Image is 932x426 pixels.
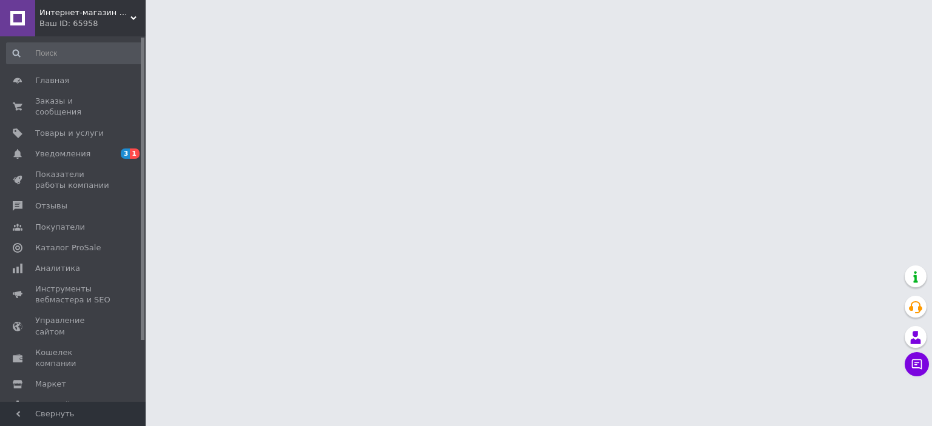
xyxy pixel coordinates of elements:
[39,7,130,18] span: Интернет-магазин "Все для здоровья и красоты" оригинальная продукция компании "Новая Жизнь"
[35,75,69,86] span: Главная
[121,148,130,159] span: 3
[6,42,143,64] input: Поиск
[35,379,66,390] span: Маркет
[35,148,90,159] span: Уведомления
[35,128,104,139] span: Товары и услуги
[35,284,112,305] span: Инструменты вебмастера и SEO
[35,315,112,337] span: Управление сайтом
[905,352,929,376] button: Чат с покупателем
[35,242,101,253] span: Каталог ProSale
[35,169,112,191] span: Показатели работы компании
[39,18,146,29] div: Ваш ID: 65958
[35,96,112,118] span: Заказы и сообщения
[130,148,140,159] span: 1
[35,201,67,211] span: Отзывы
[35,263,80,274] span: Аналитика
[35,399,79,410] span: Настройки
[35,347,112,369] span: Кошелек компании
[35,222,85,233] span: Покупатели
